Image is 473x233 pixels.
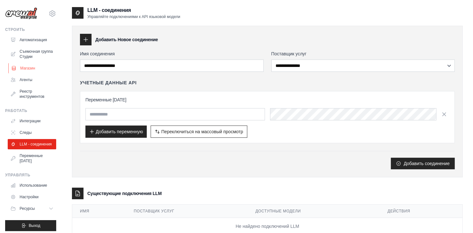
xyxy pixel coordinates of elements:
[20,49,54,59] ya-tr-span: Съемочная группа Студии
[20,118,40,124] ya-tr-span: Интеграции
[20,37,47,42] ya-tr-span: Автоматизация
[236,224,299,229] ya-tr-span: Не найдено подключений LLM
[404,160,450,167] ya-tr-span: Добавить соединение
[80,80,137,85] ya-tr-span: Учетные данные API
[391,158,455,169] button: Добавить соединение
[80,209,89,213] ya-tr-span: Имя
[8,151,56,166] a: Переменные [DATE]
[5,173,30,177] ya-tr-span: Управлять
[85,97,126,102] ya-tr-span: Переменные [DATE]
[8,203,56,214] button: Ресурсы
[8,180,56,191] a: Использование
[80,51,115,56] ya-tr-span: Имя соединения
[151,126,247,138] button: Переключиться на массовый просмотр
[20,77,32,82] ya-tr-span: Агенты
[271,51,307,56] ya-tr-span: Поставщик услуг
[85,126,147,138] button: Добавить переменную
[161,129,243,134] ya-tr-span: Переключиться на массовый просмотр
[20,194,39,200] ya-tr-span: Настройки
[20,89,54,99] ya-tr-span: Реестр инструментов
[8,86,56,102] a: Реестр инструментов
[20,130,32,135] ya-tr-span: Следы
[5,108,27,113] ya-tr-span: Работать
[8,35,56,45] a: Автоматизация
[20,66,35,71] ya-tr-span: Магазин
[20,142,52,147] ya-tr-span: LLM - соединения
[388,209,410,213] ya-tr-span: Действия
[255,209,301,213] ya-tr-span: Доступные модели
[20,183,47,188] ya-tr-span: Использование
[29,223,40,228] ya-tr-span: Выход
[8,75,56,85] a: Агенты
[96,128,143,135] ya-tr-span: Добавить переменную
[20,206,35,211] ya-tr-span: Ресурсы
[87,7,131,13] ya-tr-span: LLM - соединения
[5,27,25,32] ya-tr-span: Строить
[8,63,57,73] a: Магазин
[8,127,56,138] a: Следы
[87,14,180,19] ya-tr-span: Управляйте подключениями к API языковой модели
[5,220,56,231] button: Выход
[8,46,56,62] a: Съемочная группа Студии
[8,139,56,149] a: LLM - соединения
[8,192,56,202] a: Настройки
[126,205,248,218] th: Поставщик услуг
[20,153,54,163] ya-tr-span: Переменные [DATE]
[8,116,56,126] a: Интеграции
[5,7,37,20] img: Логотип
[95,37,158,42] ya-tr-span: Добавить Новое соединение
[87,191,162,196] ya-tr-span: Существующие подключения LLM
